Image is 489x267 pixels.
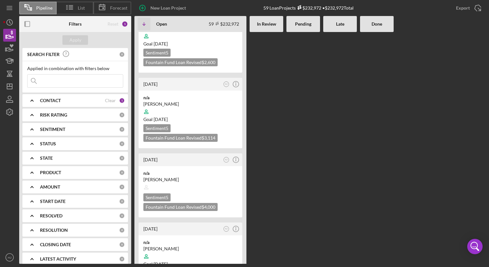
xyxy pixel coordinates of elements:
span: List [78,5,85,11]
b: Late [336,21,344,27]
div: New Loan Project [150,2,186,14]
text: HJ [225,228,228,230]
a: [DATE]HJn/a[PERSON_NAME]Sentiment5Fountain Fund Loan Revised$4,000 [138,152,243,218]
div: n/a [143,239,237,246]
div: Reset [108,21,118,27]
div: Sentiment 5 [143,49,171,57]
div: 0 [119,52,125,57]
div: 0 [119,256,125,262]
button: Export [450,2,486,14]
b: STATUS [40,141,56,146]
span: Pipeline [36,5,52,11]
time: 08/08/2025 [154,261,168,267]
b: RISK RATING [40,112,67,117]
div: n/a [143,170,237,176]
div: Open Intercom Messenger [467,239,483,254]
div: 0 [119,126,125,132]
div: 0 [119,227,125,233]
div: 59 $232,972 [209,21,239,27]
time: 2025-07-18 02:52 [143,226,157,231]
span: Goal [143,117,168,122]
text: HJ [225,158,228,161]
time: 08/21/2025 [154,117,168,122]
div: Clear [105,98,116,103]
div: 0 [119,141,125,147]
a: [DATE]HJn/a[PERSON_NAME]Goal [DATE]Sentiment5Fountain Fund Loan Revised$3,114 [138,77,243,149]
b: RESOLUTION [40,228,68,233]
button: HJ [222,225,231,233]
div: Apply [69,35,81,45]
span: Goal [143,41,168,46]
b: In Review [257,21,276,27]
text: HJ [8,256,12,259]
div: n/a [143,94,237,101]
button: New Loan Project [134,2,192,14]
div: 0 [119,112,125,118]
div: [PERSON_NAME] [143,246,237,252]
b: Filters [69,21,82,27]
div: Export [456,2,470,14]
span: Goal [143,261,168,267]
b: RESOLVED [40,213,62,218]
div: Sentiment 5 [143,193,171,201]
div: 0 [119,242,125,247]
b: Open [156,21,167,27]
b: START DATE [40,199,66,204]
time: 08/30/2025 [154,41,168,46]
div: Fountain Fund Loan Revised $3,114 [143,134,218,142]
div: Sentiment 5 [143,124,171,132]
b: Done [372,21,382,27]
div: 1 [122,21,128,27]
a: n/aRas FireGoal [DATE]Sentiment5Fountain Fund Loan Revised$2,600 [138,1,243,74]
b: Pending [295,21,311,27]
button: Apply [62,35,88,45]
b: CONTACT [40,98,61,103]
b: AMOUNT [40,184,60,190]
button: HJ [222,80,231,89]
button: HJ [222,156,231,164]
div: [PERSON_NAME] [143,176,237,183]
div: 0 [119,198,125,204]
b: SENTIMENT [40,127,65,132]
button: HJ [3,251,16,264]
div: Fountain Fund Loan Revised $2,600 [143,58,218,66]
time: 2025-07-21 13:30 [143,81,157,87]
b: CLOSING DATE [40,242,71,247]
div: $232,972 [296,5,321,11]
div: 59 Loan Projects • $232,972 Total [263,5,354,11]
div: 0 [119,170,125,175]
div: 0 [119,213,125,219]
div: 0 [119,155,125,161]
b: PRODUCT [40,170,61,175]
div: 0 [119,184,125,190]
div: [PERSON_NAME] [143,101,237,107]
div: Applied in combination with filters below [27,66,123,71]
b: STATE [40,156,53,161]
div: Fountain Fund Loan Revised $4,000 [143,203,218,211]
span: Forecast [110,5,127,11]
div: 1 [119,98,125,103]
b: SEARCH FILTER [27,52,60,57]
text: HJ [225,83,228,85]
time: 2025-07-18 16:13 [143,157,157,162]
b: LATEST ACTIVITY [40,256,76,262]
